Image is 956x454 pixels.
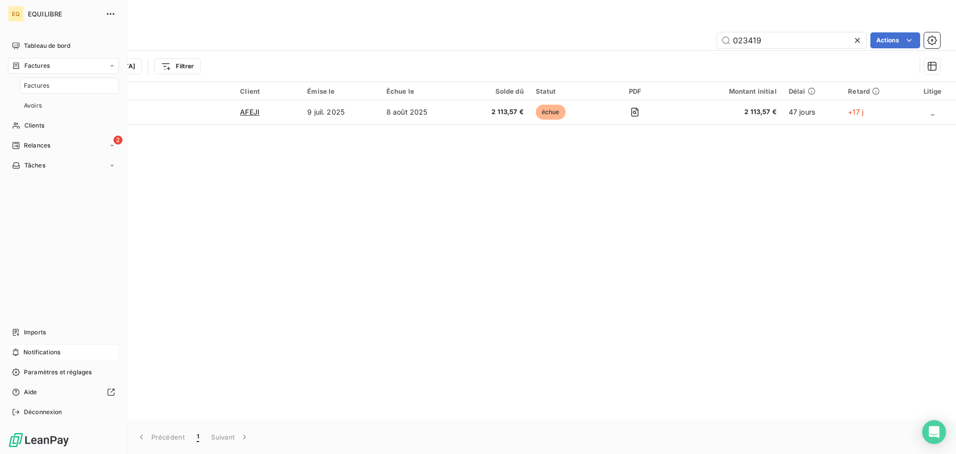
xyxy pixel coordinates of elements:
div: EQ [8,6,24,22]
span: 2 113,57 € [468,107,524,117]
span: Notifications [23,348,60,357]
button: 1 [191,427,205,448]
button: Précédent [130,427,191,448]
span: Aide [24,388,37,397]
span: Tâches [24,161,45,170]
div: PDF [603,87,666,95]
div: Statut [536,87,592,95]
a: Aide [8,384,119,400]
a: 2Relances [8,138,119,153]
div: Litige [915,87,950,95]
img: Logo LeanPay [8,432,70,448]
span: Imports [24,328,46,337]
span: Relances [24,141,50,150]
div: Client [240,87,295,95]
td: 9 juil. 2025 [301,100,380,124]
span: EQUILIBRE [28,10,100,18]
button: Suivant [205,427,255,448]
td: 8 août 2025 [380,100,462,124]
input: Rechercher [717,32,866,48]
span: échue [536,105,566,120]
button: Filtrer [154,58,200,74]
div: Délai [789,87,836,95]
a: Imports [8,324,119,340]
button: Actions [870,32,920,48]
td: 47 jours [783,100,842,124]
div: Émise le [307,87,374,95]
a: Paramètres et réglages [8,364,119,380]
a: Factures [20,78,119,94]
span: _ [931,108,934,116]
span: AFEJI [240,108,259,116]
div: Solde dû [468,87,524,95]
a: Clients [8,118,119,134]
span: Clients [24,121,44,130]
a: Avoirs [20,98,119,114]
span: 2 [114,136,122,145]
span: Avoirs [24,101,42,110]
span: 1 [197,432,199,442]
a: FacturesFacturesAvoirs [8,58,119,114]
div: Open Intercom Messenger [922,420,946,444]
span: Factures [24,61,50,70]
a: Tableau de bord [8,38,119,54]
span: Factures [24,81,49,90]
div: Retard [848,87,903,95]
div: Échue le [386,87,456,95]
span: Tableau de bord [24,41,70,50]
span: +17 j [848,108,863,116]
span: Paramètres et réglages [24,368,92,377]
span: Déconnexion [24,408,62,417]
a: Tâches [8,157,119,173]
div: Montant initial [678,87,777,95]
span: 2 113,57 € [678,107,777,117]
